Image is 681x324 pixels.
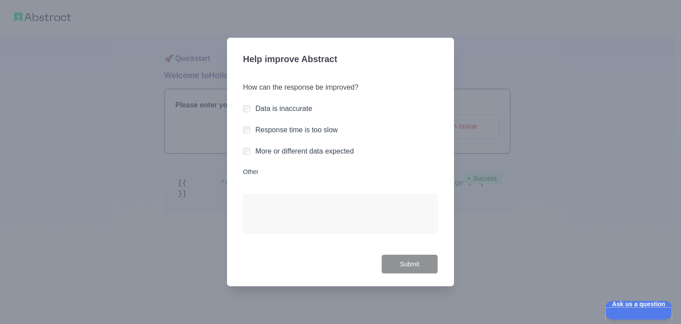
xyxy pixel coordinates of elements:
label: Data is inaccurate [255,105,312,112]
h3: Help improve Abstract [243,48,438,71]
h3: How can the response be improved? [243,82,438,93]
iframe: Help Scout Beacon - Open [605,301,672,320]
label: Response time is too slow [255,126,338,134]
label: More or different data expected [255,147,354,155]
label: Other [243,167,438,176]
button: Submit [381,254,438,274]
